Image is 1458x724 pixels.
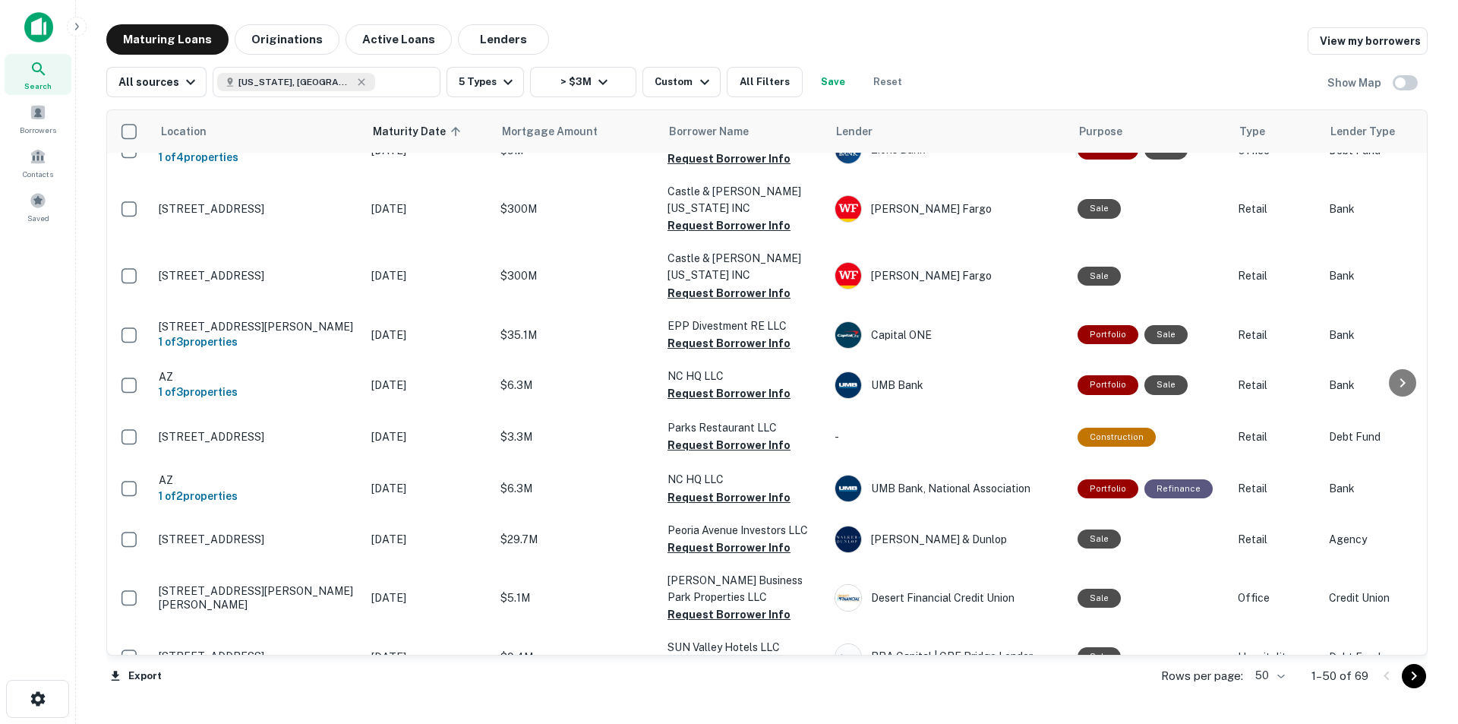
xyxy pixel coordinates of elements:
p: [STREET_ADDRESS] [159,650,356,663]
p: Castle & [PERSON_NAME] [US_STATE] INC [667,250,819,283]
div: This loan purpose was for refinancing [1144,479,1213,498]
p: Hospitality [1238,649,1314,666]
p: [DATE] [371,590,485,606]
p: [DATE] [371,377,485,394]
button: Request Borrower Info [667,334,791,353]
div: Sale [1078,647,1121,666]
button: Lenders [458,24,549,55]
button: Custom [642,67,720,97]
div: UMB Bank [835,371,1062,399]
div: 50 [1249,665,1287,687]
p: AZ [159,473,356,487]
button: Active Loans [346,24,452,55]
p: - [835,428,1062,445]
button: Request Borrower Info [667,436,791,454]
th: Location [151,110,364,153]
p: [DATE] [371,267,485,284]
div: Sale [1144,325,1188,344]
p: Peoria Avenue Investors LLC [667,522,819,539]
div: RRA Capital | CRE Bridge Lender [835,643,1062,671]
p: [DATE] [371,327,485,343]
a: Saved [5,186,71,227]
a: Borrowers [5,98,71,139]
p: [STREET_ADDRESS] [159,533,356,546]
span: Borrowers [20,124,56,136]
th: Borrower Name [660,110,827,153]
button: Save your search to get updates of matches that match your search criteria. [809,67,857,97]
span: Maturity Date [373,122,465,141]
button: Request Borrower Info [667,284,791,302]
p: AZ [159,370,356,384]
p: [DATE] [371,480,485,497]
div: [PERSON_NAME] & Dunlop [835,526,1062,553]
span: [US_STATE], [GEOGRAPHIC_DATA] [238,75,352,89]
div: UMB Bank, National Association [835,475,1062,502]
h6: Show Map [1327,74,1384,91]
button: Go to next page [1402,664,1426,688]
span: Purpose [1079,122,1122,141]
div: All sources [118,73,200,91]
p: NC HQ LLC [667,471,819,488]
p: $9.4M [500,649,652,666]
span: Location [160,122,207,141]
div: This is a portfolio loan with 2 properties [1078,479,1138,498]
div: Custom [655,73,713,91]
p: [DATE] [371,428,485,445]
button: Request Borrower Info [667,150,791,168]
div: Sale [1078,589,1121,608]
img: capitalize-icon.png [24,12,53,43]
p: Retail [1238,267,1314,284]
span: Lender [836,122,873,141]
span: Type [1239,122,1265,141]
p: Credit Union [1329,590,1450,606]
div: Sale [1078,267,1121,286]
th: Type [1230,110,1321,153]
div: [PERSON_NAME] Fargo [835,262,1062,289]
div: Desert Financial Credit Union [835,584,1062,612]
button: Export [106,665,166,688]
th: Mortgage Amount [493,110,660,153]
p: [PERSON_NAME] Business Park Properties LLC [667,572,819,605]
img: picture [835,585,861,611]
th: Purpose [1070,110,1230,153]
p: [STREET_ADDRESS] [159,430,356,444]
span: Saved [27,212,49,224]
button: Request Borrower Info [667,488,791,507]
p: Castle & [PERSON_NAME] [US_STATE] INC [667,183,819,217]
h6: 1 of 2 properties [159,488,356,504]
p: Bank [1329,480,1450,497]
button: Request Borrower Info [667,217,791,235]
p: [STREET_ADDRESS][PERSON_NAME] [159,320,356,334]
span: Borrower Name [669,122,749,141]
iframe: Chat Widget [1382,602,1458,675]
p: Bank [1329,377,1450,394]
a: View my borrowers [1308,27,1428,55]
div: Sale [1078,530,1121,549]
p: Bank [1329,201,1450,217]
span: Mortgage Amount [502,122,617,141]
p: $35.1M [500,327,652,343]
button: Originations [235,24,339,55]
th: Lender Type [1321,110,1458,153]
h6: 1 of 3 properties [159,384,356,400]
p: Debt Fund [1329,649,1450,666]
p: EPP Divestment RE LLC [667,318,819,334]
p: NC HQ LLC [667,368,819,384]
p: [STREET_ADDRESS][PERSON_NAME][PERSON_NAME] [159,584,356,612]
button: Request Borrower Info [667,384,791,403]
button: All sources [106,67,207,97]
div: This is a portfolio loan with 3 properties [1078,325,1138,344]
img: picture [835,322,861,348]
th: Lender [827,110,1070,153]
p: $6.3M [500,480,652,497]
button: 5 Types [447,67,524,97]
div: [PERSON_NAME] Fargo [835,195,1062,223]
div: Sale [1144,375,1188,394]
p: 1–50 of 69 [1311,667,1368,685]
p: Debt Fund [1329,428,1450,445]
th: Maturity Date [364,110,493,153]
p: Retail [1238,377,1314,394]
p: $6.3M [500,377,652,394]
